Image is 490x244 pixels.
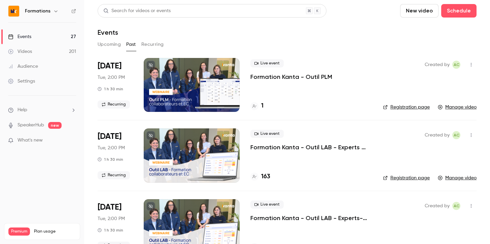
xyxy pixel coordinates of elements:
[454,131,459,139] span: AC
[98,28,118,36] h1: Events
[261,172,270,181] h4: 163
[425,61,450,69] span: Created by
[8,48,32,55] div: Videos
[425,131,450,139] span: Created by
[98,215,125,222] span: Tue, 2:00 PM
[141,39,164,50] button: Recurring
[438,104,477,111] a: Manage video
[25,8,50,14] h6: Formations
[17,106,27,114] span: Help
[17,122,44,129] a: SpeakerHub
[452,131,460,139] span: Anaïs Cachelou
[98,39,121,50] button: Upcoming
[98,100,130,109] span: Recurring
[383,104,430,111] a: Registration page
[250,73,332,81] a: Formation Kanta - Outil PLM
[454,202,459,210] span: AC
[8,63,38,70] div: Audience
[98,157,123,162] div: 1 h 30 min
[261,101,264,111] h4: 1
[98,171,130,179] span: Recurring
[250,201,284,209] span: Live event
[8,227,30,236] span: Premium
[98,128,133,182] div: Sep 2 Tue, 2:00 PM (Europe/Paris)
[17,137,43,144] span: What's new
[438,175,477,181] a: Manage video
[98,145,125,151] span: Tue, 2:00 PM
[126,39,136,50] button: Past
[425,202,450,210] span: Created by
[98,61,121,71] span: [DATE]
[48,122,62,129] span: new
[441,4,477,18] button: Schedule
[8,33,31,40] div: Events
[34,229,76,234] span: Plan usage
[452,61,460,69] span: Anaïs Cachelou
[8,78,35,85] div: Settings
[250,172,270,181] a: 163
[98,131,121,142] span: [DATE]
[98,86,123,92] div: 1 h 30 min
[98,74,125,81] span: Tue, 2:00 PM
[8,6,19,17] img: Formations
[68,138,76,144] iframe: Noticeable Trigger
[452,202,460,210] span: Anaïs Cachelou
[98,58,133,112] div: Sep 2 Tue, 2:00 PM (Europe/Paris)
[98,227,123,233] div: 1 h 30 min
[98,202,121,213] span: [DATE]
[454,61,459,69] span: AC
[8,106,76,114] li: help-dropdown-opener
[250,143,372,151] a: Formation Kanta - Outil LAB - Experts Comptables & Collaborateurs
[250,59,284,67] span: Live event
[103,7,171,14] div: Search for videos or events
[250,101,264,111] a: 1
[250,214,372,222] a: Formation Kanta - Outil LAB - Experts-comptables et collaborateurs
[383,175,430,181] a: Registration page
[400,4,439,18] button: New video
[250,130,284,138] span: Live event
